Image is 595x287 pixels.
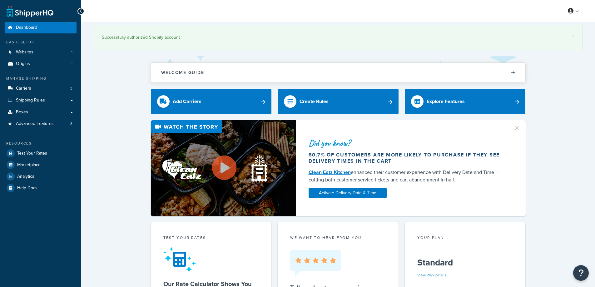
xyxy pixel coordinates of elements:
a: Explore Features [405,89,526,114]
div: Create Rules [300,97,329,106]
a: Marketplace [5,159,77,171]
a: Origins1 [5,58,77,70]
div: Manage Shipping [5,76,77,81]
span: 1 [71,61,72,67]
div: Successfully authorized Shopify account [102,33,574,42]
h2: Welcome Guide [161,70,204,75]
div: Add Carriers [173,97,201,106]
a: Shipping Rules [5,95,77,106]
a: Websites1 [5,47,77,58]
a: Add Carriers [151,89,272,114]
div: 60.7% of customers are more likely to purchase if they see delivery times in the cart [309,152,506,164]
li: Websites [5,47,77,58]
div: Resources [5,141,77,146]
a: Advanced Features3 [5,118,77,130]
span: Marketplace [17,162,41,168]
button: Open Resource Center [573,265,589,281]
span: Carriers [16,86,31,91]
div: Explore Features [427,97,465,106]
a: Create Rules [278,89,399,114]
span: Websites [16,50,33,55]
div: Test your rates [163,235,259,242]
a: Dashboard [5,22,77,33]
span: Shipping Rules [16,98,45,103]
a: Analytics [5,171,77,182]
p: we want to hear from you [290,235,386,240]
a: Carriers3 [5,83,77,94]
img: Video thumbnail [151,120,296,216]
a: Boxes [5,106,77,118]
span: Analytics [17,174,34,179]
span: 1 [71,50,72,55]
li: Carriers [5,83,77,94]
span: 3 [70,121,72,126]
span: Test Your Rates [17,151,47,156]
span: Origins [16,61,30,67]
li: Advanced Features [5,118,77,130]
li: Origins [5,58,77,70]
a: Help Docs [5,182,77,194]
div: Your Plan [417,235,513,242]
span: Boxes [16,110,28,115]
span: Dashboard [16,25,37,30]
a: Activate Delivery Date & Time [309,188,387,198]
span: Help Docs [17,186,37,191]
h5: Standard [417,258,513,268]
div: enhanced their customer experience with Delivery Date and Time — cutting both customer service ti... [309,169,506,184]
div: Basic Setup [5,40,77,45]
div: Did you know? [309,139,506,147]
a: View Plan Details [417,272,446,278]
a: Test Your Rates [5,148,77,159]
span: Advanced Features [16,121,54,126]
span: 3 [70,86,72,91]
button: Welcome Guide [151,63,525,82]
a: × [572,33,574,38]
a: Clean Eatz Kitchen [309,169,351,176]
